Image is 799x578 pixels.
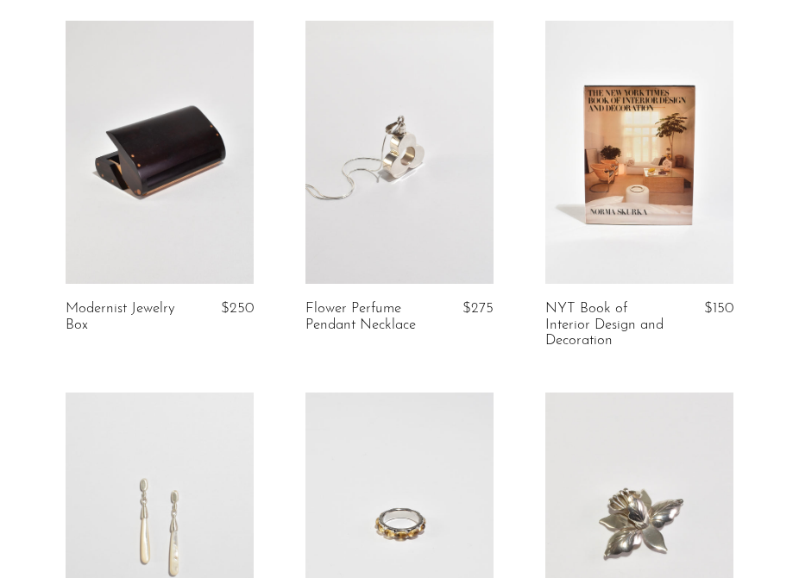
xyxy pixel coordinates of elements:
[462,301,494,316] span: $275
[545,301,666,349] a: NYT Book of Interior Design and Decoration
[221,301,254,316] span: $250
[704,301,733,316] span: $150
[66,301,186,333] a: Modernist Jewelry Box
[305,301,426,333] a: Flower Perfume Pendant Necklace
